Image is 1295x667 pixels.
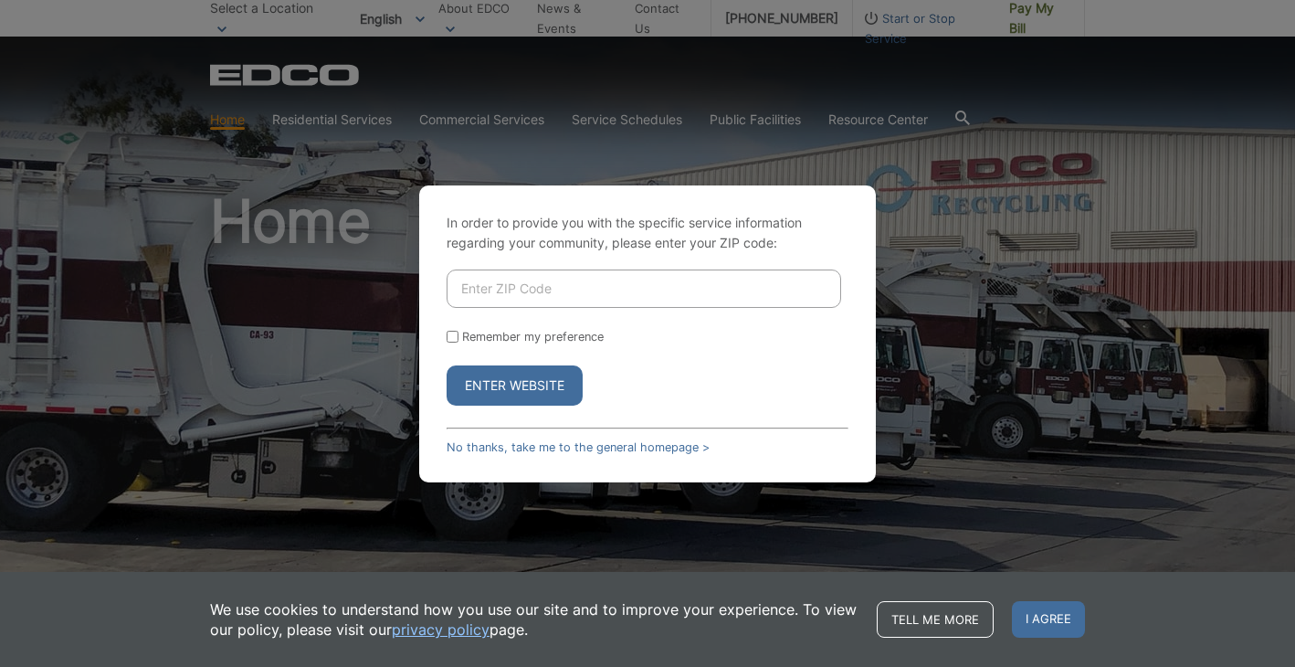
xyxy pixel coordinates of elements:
[447,213,848,253] p: In order to provide you with the specific service information regarding your community, please en...
[447,365,583,406] button: Enter Website
[447,440,710,454] a: No thanks, take me to the general homepage >
[1012,601,1085,638] span: I agree
[210,599,858,640] p: We use cookies to understand how you use our site and to improve your experience. To view our pol...
[462,330,604,344] label: Remember my preference
[877,601,994,638] a: Tell me more
[447,270,841,308] input: Enter ZIP Code
[392,619,490,640] a: privacy policy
